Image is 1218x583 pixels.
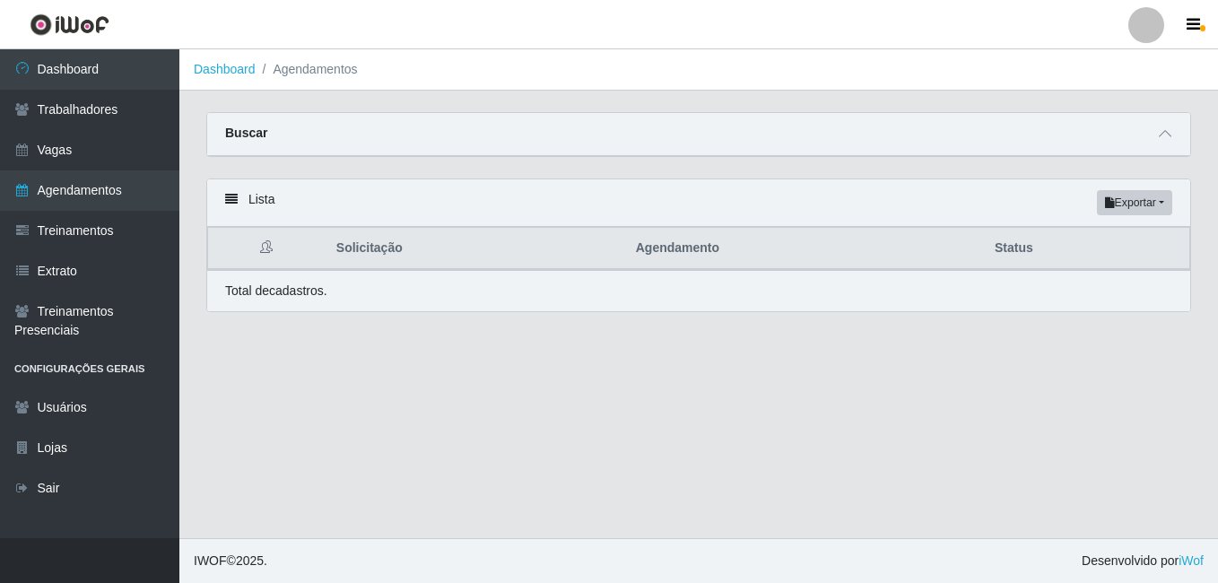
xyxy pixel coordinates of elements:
span: © 2025 . [194,552,267,570]
a: iWof [1179,553,1204,568]
img: CoreUI Logo [30,13,109,36]
span: Desenvolvido por [1082,552,1204,570]
p: Total de cadastros. [225,282,327,300]
span: IWOF [194,553,227,568]
strong: Buscar [225,126,267,140]
th: Solicitação [326,228,625,270]
div: Lista [207,179,1190,227]
button: Exportar [1097,190,1172,215]
a: Dashboard [194,62,256,76]
th: Status [984,228,1190,270]
li: Agendamentos [256,60,358,79]
nav: breadcrumb [179,49,1218,91]
th: Agendamento [625,228,984,270]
